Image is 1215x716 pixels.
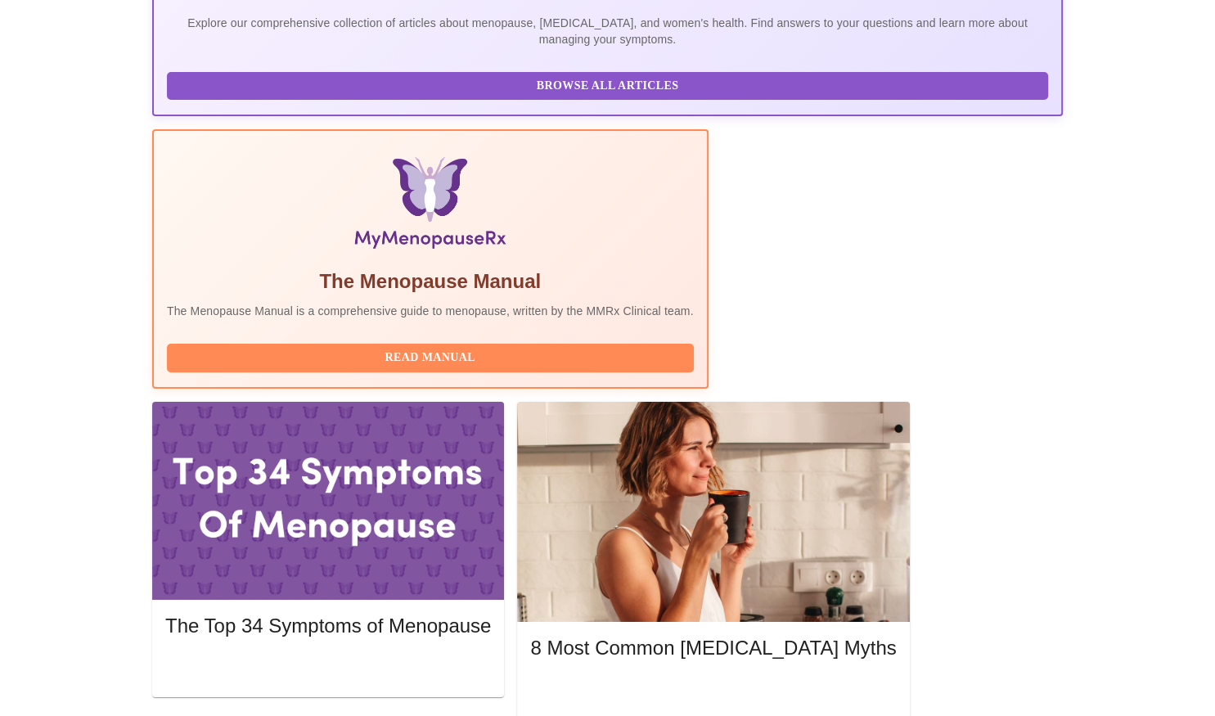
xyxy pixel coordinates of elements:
[165,613,491,639] h5: The Top 34 Symptoms of Menopause
[165,654,491,682] button: Read More
[250,157,610,255] img: Menopause Manual
[182,658,475,678] span: Read More
[167,15,1048,47] p: Explore our comprehensive collection of articles about menopause, [MEDICAL_DATA], and women's hea...
[530,677,896,705] button: Read More
[167,344,694,372] button: Read Manual
[547,681,880,701] span: Read More
[183,348,677,368] span: Read Manual
[167,303,694,319] p: The Menopause Manual is a comprehensive guide to menopause, written by the MMRx Clinical team.
[530,635,896,661] h5: 8 Most Common [MEDICAL_DATA] Myths
[530,682,900,696] a: Read More
[183,76,1032,97] span: Browse All Articles
[167,72,1048,101] button: Browse All Articles
[165,660,495,673] a: Read More
[167,268,694,295] h5: The Menopause Manual
[167,349,698,363] a: Read Manual
[167,78,1052,92] a: Browse All Articles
